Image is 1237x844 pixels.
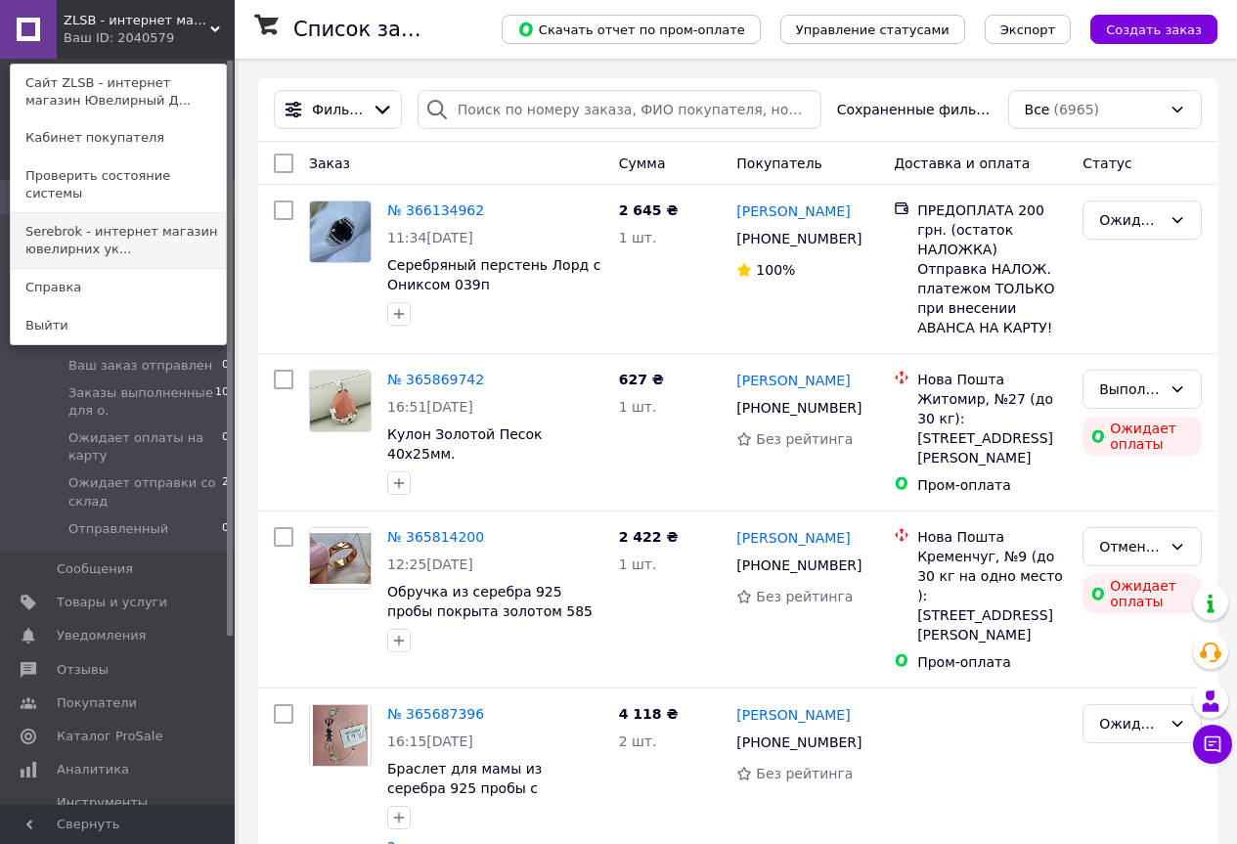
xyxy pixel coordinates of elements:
span: Сохраненные фильтры: [837,100,993,119]
span: 2 шт. [619,733,657,749]
span: Аналитика [57,761,129,778]
img: Фото товару [310,201,371,262]
span: Покупатели [57,694,137,712]
span: Инструменты вебмастера и SEO [57,794,181,829]
span: Сумма [619,155,666,171]
span: Создать заказ [1106,22,1202,37]
span: 10 [215,384,229,420]
span: 1 шт. [619,399,657,415]
div: Нова Пошта [917,527,1067,547]
span: 2 422 ₴ [619,529,679,545]
span: 4 118 ₴ [619,706,679,722]
span: Ожидает оплаты на карту [68,429,222,465]
a: Сайт ZLSB - интернет магазин Ювелирный Д... [11,65,226,119]
span: (6965) [1053,102,1099,117]
a: Фото товару [309,200,372,263]
a: [PERSON_NAME] [736,371,850,390]
a: Фото товару [309,527,372,590]
span: Заказы выполненные для о. [68,384,215,420]
span: Ожидает отправки со склад [68,474,222,510]
a: Фото товару [309,704,372,767]
a: Проверить состояние системы [11,157,226,212]
span: 12:25[DATE] [387,556,473,572]
span: [PHONE_NUMBER] [736,557,861,573]
span: Покупатель [736,155,822,171]
div: Кременчуг, №9 (до 30 кг на одно место ): [STREET_ADDRESS][PERSON_NAME] [917,547,1067,644]
div: Нова Пошта [917,370,1067,389]
span: ZLSB - интернет магазин Ювелирный Дом [64,12,210,29]
a: [PERSON_NAME] [736,528,850,548]
div: Житомир, №27 (до 30 кг): [STREET_ADDRESS][PERSON_NAME] [917,389,1067,467]
div: ПРЕДОПЛАТА 200 грн. (остаток НАЛОЖКА) Отправка НАЛОЖ. платежом ТОЛЬКО при внесении АВАНСА НА КАРТУ! [917,200,1067,337]
button: Управление статусами [780,15,965,44]
div: Выполнен [1099,378,1162,400]
span: Отправленный [68,520,168,538]
span: 1 шт. [619,230,657,245]
div: Ваш ID: 2040579 [64,29,146,47]
a: [PERSON_NAME] [736,201,850,221]
span: Статус [1082,155,1132,171]
span: Сообщения [57,560,133,578]
a: Серебряный перстень Лорд с Ониксом 039п [387,257,600,292]
img: Фото товару [313,705,368,766]
a: Кулон Золотой Песок 40x25мм. [387,426,543,462]
span: 11:34[DATE] [387,230,473,245]
span: Все [1025,100,1050,119]
span: Доставка и оплата [894,155,1030,171]
span: Фильтры [312,100,364,119]
div: Пром-оплата [917,652,1067,672]
span: 0 [222,357,229,375]
span: Скачать отчет по пром-оплате [517,21,745,38]
button: Скачать отчет по пром-оплате [502,15,761,44]
div: Пром-оплата [917,475,1067,495]
span: Товары и услуги [57,594,167,611]
span: 0 [222,429,229,465]
span: [PHONE_NUMBER] [736,231,861,246]
a: Serebrok - интернет магазин ювелирних ук... [11,213,226,268]
a: № 365814200 [387,529,484,545]
a: Фото товару [309,370,372,432]
a: Выйти [11,307,226,344]
span: [PHONE_NUMBER] [736,734,861,750]
div: Ожидает оплаты [1082,574,1202,613]
span: 2 645 ₴ [619,202,679,218]
span: 0 [222,520,229,538]
a: [PERSON_NAME] [736,705,850,725]
span: Управление статусами [796,22,950,37]
a: Обручка из серебра 925 пробы покрыта золотом 585 пробы, униврсальная, ширина 5 мм, классическая е... [387,584,593,678]
span: Заказ [309,155,350,171]
h1: Список заказов [293,18,462,41]
span: 16:51[DATE] [387,399,473,415]
div: Отменен [1099,536,1162,557]
button: Экспорт [985,15,1071,44]
a: Создать заказ [1071,21,1217,36]
a: № 365869742 [387,372,484,387]
button: Чат с покупателем [1193,725,1232,764]
span: Каталог ProSale [57,728,162,745]
a: Кабинет покупателя [11,119,226,156]
span: 100% [756,262,795,278]
span: 1 шт. [619,556,657,572]
span: Без рейтинга [756,766,853,781]
span: 16:15[DATE] [387,733,473,749]
span: Уведомления [57,627,146,644]
span: Экспорт [1000,22,1055,37]
span: 627 ₴ [619,372,664,387]
img: Фото товару [310,533,371,585]
span: 2 [222,474,229,510]
img: Фото товару [310,371,371,431]
input: Поиск по номеру заказа, ФИО покупателя, номеру телефона, Email, номеру накладной [418,90,821,129]
span: Без рейтинга [756,431,853,447]
div: Ожидает оплаты [1082,417,1202,456]
span: Отзывы [57,661,109,679]
span: [PHONE_NUMBER] [736,400,861,416]
span: Ваш заказ отправлен [68,357,212,375]
button: Создать заказ [1090,15,1217,44]
div: Ожидает отправки со склад [1099,209,1162,231]
div: Ожидает отправки со склад [1099,713,1162,734]
span: Без рейтинга [756,589,853,604]
a: № 365687396 [387,706,484,722]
